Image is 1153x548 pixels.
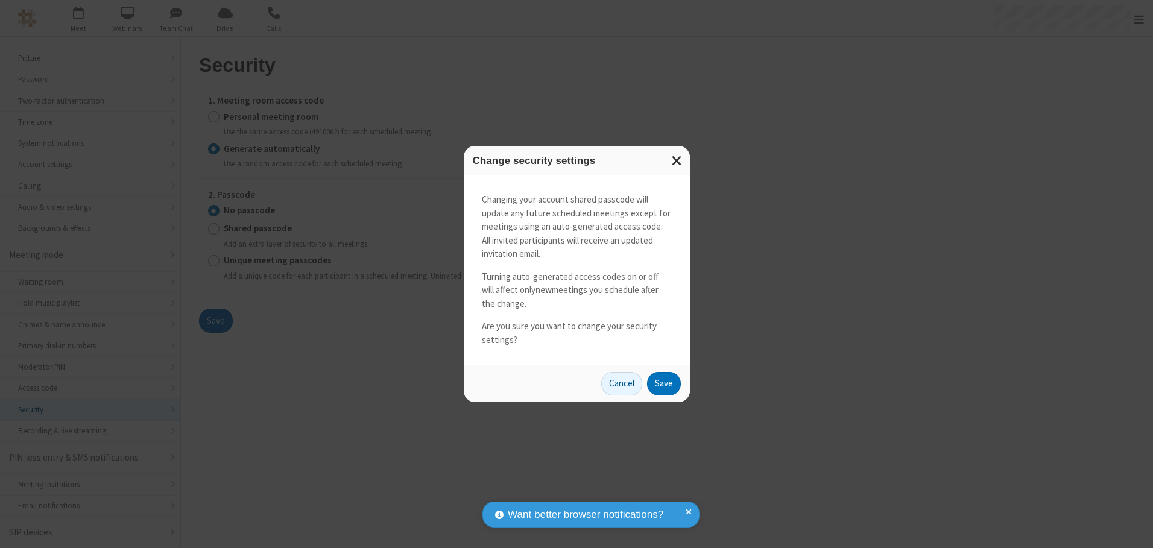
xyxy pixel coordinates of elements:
p: Are you sure you want to change your security settings? [482,320,672,347]
button: Save [647,372,681,396]
button: Close modal [665,146,690,175]
strong: new [535,284,552,295]
button: Cancel [601,372,642,396]
h3: Change security settings [473,155,681,166]
p: Turning auto-generated access codes on or off will affect only meetings you schedule after the ch... [482,270,672,311]
p: Changing your account shared passcode will update any future scheduled meetings except for meetin... [482,193,672,261]
span: Want better browser notifications? [508,507,663,523]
